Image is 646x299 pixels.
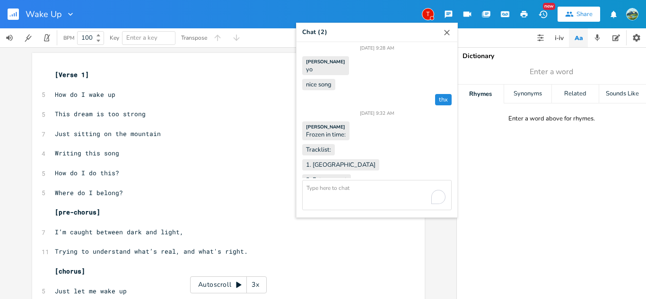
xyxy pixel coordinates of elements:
[55,110,146,118] span: This dream is too strong
[463,53,640,60] div: Dictionary
[63,35,74,41] div: BPM
[302,46,452,51] div: [DATE] 9:28 AM
[302,79,335,90] div: nice song
[457,85,504,103] div: Rhymes
[26,10,62,18] span: Wake Up
[302,56,349,75] div: yo
[306,123,346,131] div: [PERSON_NAME]
[181,35,207,41] div: Transpose
[55,188,123,197] span: Where do I belong?
[55,267,85,275] span: [chorus]
[302,121,349,140] div: Frozen in time:
[302,144,335,155] div: Tracklist:
[508,115,595,123] div: Enter a word above for rhymes.
[126,34,157,42] span: Enter a key
[306,58,345,66] div: [PERSON_NAME]
[533,6,552,23] button: New
[55,129,161,138] span: Just sitting on the mountain
[302,174,351,186] div: 2. Futures past
[543,3,555,10] div: New
[55,90,115,99] span: How do I wake up
[318,29,328,35] div: ( 2 )
[504,85,551,103] div: Synonyms
[422,8,434,20] div: Thompson Gerard
[55,208,100,216] span: [pre-chorus]
[626,8,638,20] img: brooks mclanahan
[55,70,89,79] span: [Verse 1]
[55,169,119,177] span: How do I do this?
[558,7,600,22] button: Share
[435,94,452,105] div: thx
[247,276,264,293] div: 3x
[302,180,452,210] textarea: To enrich screen reader interactions, please activate Accessibility in Grammarly extension settings
[302,28,328,37] div: Chat
[190,276,267,293] div: Autoscroll
[55,247,248,256] span: Trying to understand what’s real, and what's right.
[55,287,127,295] span: Just let me wake up
[576,10,593,18] div: Share
[302,159,379,171] div: 1. [GEOGRAPHIC_DATA]
[552,85,599,103] div: Related
[599,85,646,103] div: Sounds Like
[55,228,183,236] span: I’m caught between dark and light,
[55,149,119,157] span: Writing this song
[110,35,119,41] div: Key
[530,67,573,77] span: Enter a word
[302,111,452,116] div: [DATE] 9:32 AM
